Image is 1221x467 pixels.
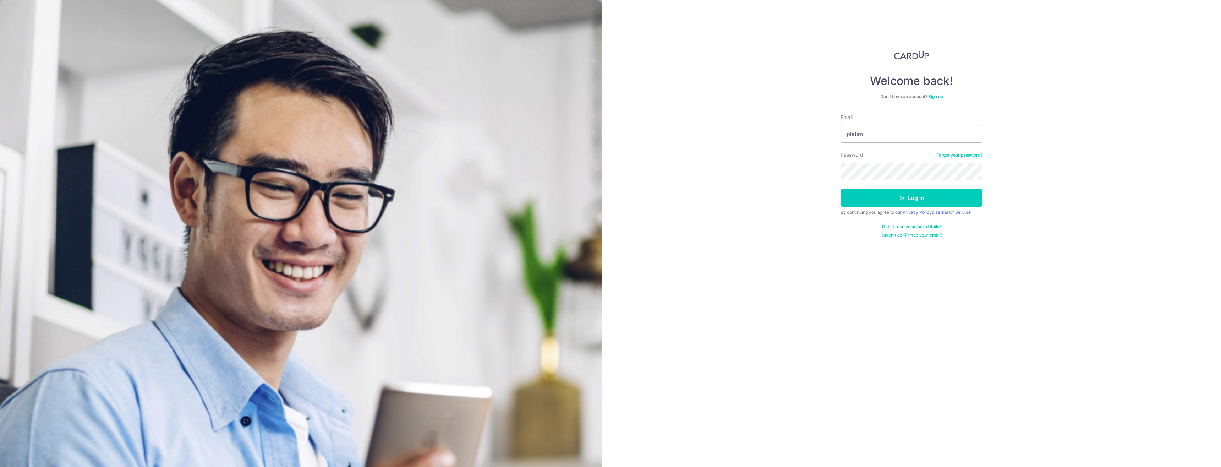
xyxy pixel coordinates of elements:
[841,210,982,215] div: By continuing you agree to our &
[841,94,982,99] div: Don’t have an account?
[841,114,853,121] label: Email
[935,210,971,215] a: Terms Of Service
[894,51,929,60] img: CardUp Logo
[882,224,941,229] a: Didn't receive unlock details?
[928,94,943,99] a: Sign up
[903,210,932,215] a: Privacy Policy
[841,189,982,207] button: Log in
[841,74,982,88] h4: Welcome back!
[936,152,982,158] a: Forgot your password?
[841,125,982,143] input: Enter your Email
[880,232,943,238] a: Haven't confirmed your email?
[841,151,863,158] label: Password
